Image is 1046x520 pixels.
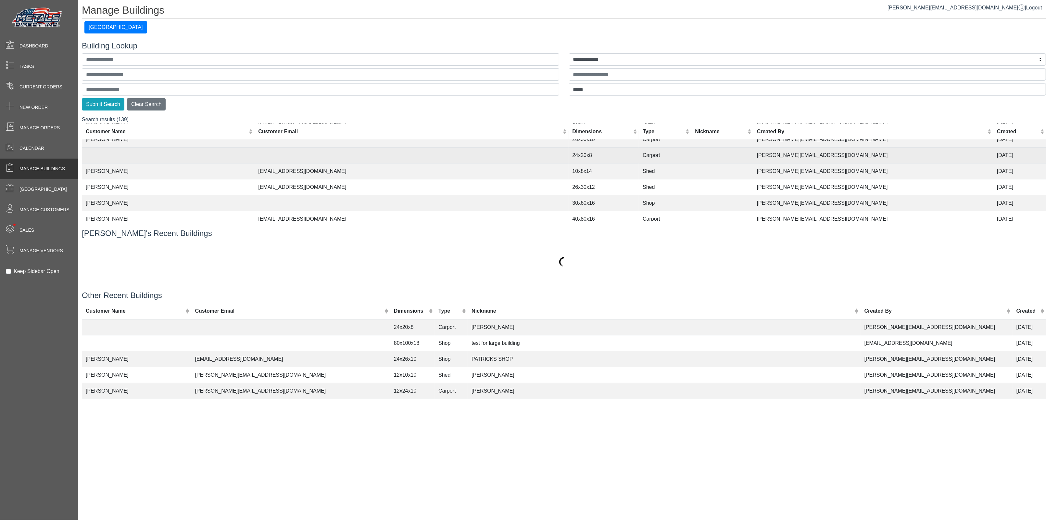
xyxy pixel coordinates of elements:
[864,307,1005,315] div: Created By
[435,319,468,335] td: Carport
[435,367,468,383] td: Shed
[1013,383,1046,399] td: [DATE]
[82,41,1046,51] h4: Building Lookup
[195,307,383,315] div: Customer Email
[19,227,34,234] span: Sales
[639,195,691,211] td: Shop
[435,351,468,367] td: Shop
[258,128,561,136] div: Customer Email
[191,383,390,399] td: [PERSON_NAME][EMAIL_ADDRESS][DOMAIN_NAME]
[993,211,1046,227] td: [DATE]
[861,319,1013,335] td: [PERSON_NAME][EMAIL_ADDRESS][DOMAIN_NAME]
[390,399,435,415] td: 34x70x14
[753,211,993,227] td: [PERSON_NAME][EMAIL_ADDRESS][DOMAIN_NAME]
[84,24,147,30] a: [GEOGRAPHIC_DATA]
[1013,367,1046,383] td: [DATE]
[753,163,993,179] td: [PERSON_NAME][EMAIL_ADDRESS][DOMAIN_NAME]
[19,145,44,152] span: Calendar
[468,399,860,415] td: BARNDO 30X70X14 mezz
[19,43,48,49] span: Dashboard
[861,383,1013,399] td: [PERSON_NAME][EMAIL_ADDRESS][DOMAIN_NAME]
[86,128,247,136] div: Customer Name
[82,98,124,110] button: Submit Search
[997,128,1039,136] div: Created
[19,165,65,172] span: Manage Buildings
[1013,335,1046,351] td: [DATE]
[639,211,691,227] td: Carport
[757,128,986,136] div: Created By
[191,367,390,383] td: [PERSON_NAME][EMAIL_ADDRESS][DOMAIN_NAME]
[82,116,1046,221] div: Search results (139)
[6,214,23,235] span: •
[82,399,191,415] td: [PERSON_NAME]
[394,307,427,315] div: Dimensions
[888,5,1025,10] a: [PERSON_NAME][EMAIL_ADDRESS][DOMAIN_NAME]
[191,351,390,367] td: [EMAIL_ADDRESS][DOMAIN_NAME]
[695,128,746,136] div: Nickname
[861,335,1013,351] td: [EMAIL_ADDRESS][DOMAIN_NAME]
[569,179,639,195] td: 26x30x12
[82,4,1046,19] h1: Manage Buildings
[468,367,860,383] td: [PERSON_NAME]
[127,98,166,110] button: Clear Search
[753,148,993,163] td: [PERSON_NAME][EMAIL_ADDRESS][DOMAIN_NAME]
[82,383,191,399] td: [PERSON_NAME]
[19,247,63,254] span: Manage Vendors
[468,335,860,351] td: test for large building
[993,163,1046,179] td: [DATE]
[753,195,993,211] td: [PERSON_NAME][EMAIL_ADDRESS][DOMAIN_NAME]
[14,267,59,275] label: Keep Sidebar Open
[390,383,435,399] td: 12x24x10
[435,383,468,399] td: Carport
[10,6,65,30] img: Metals Direct Inc Logo
[82,163,254,179] td: [PERSON_NAME]
[468,319,860,335] td: [PERSON_NAME]
[82,351,191,367] td: [PERSON_NAME]
[86,307,184,315] div: Customer Name
[82,211,254,227] td: [PERSON_NAME]
[569,163,639,179] td: 10x8x14
[390,335,435,351] td: 80x100x18
[19,206,69,213] span: Manage Customers
[468,351,860,367] td: PATRICKS SHOP
[993,148,1046,163] td: [DATE]
[19,63,34,70] span: Tasks
[993,179,1046,195] td: [DATE]
[390,367,435,383] td: 12x10x10
[861,351,1013,367] td: [PERSON_NAME][EMAIL_ADDRESS][DOMAIN_NAME]
[254,163,568,179] td: [EMAIL_ADDRESS][DOMAIN_NAME]
[573,128,632,136] div: Dimensions
[861,399,1013,415] td: [PERSON_NAME][EMAIL_ADDRESS][DOMAIN_NAME]
[1013,351,1046,367] td: [DATE]
[19,104,48,111] span: New Order
[82,291,1046,300] h4: Other Recent Buildings
[643,128,684,136] div: Type
[639,163,691,179] td: Shed
[861,367,1013,383] td: [PERSON_NAME][EMAIL_ADDRESS][DOMAIN_NAME]
[82,179,254,195] td: [PERSON_NAME]
[19,124,60,131] span: Manage Orders
[390,351,435,367] td: 24x26x10
[639,179,691,195] td: Shed
[438,307,460,315] div: Type
[753,179,993,195] td: [PERSON_NAME][EMAIL_ADDRESS][DOMAIN_NAME]
[888,4,1042,12] div: |
[1026,5,1042,10] span: Logout
[19,186,67,193] span: [GEOGRAPHIC_DATA]
[639,148,691,163] td: Carport
[1013,399,1046,415] td: [DATE]
[254,179,568,195] td: [EMAIL_ADDRESS][DOMAIN_NAME]
[435,335,468,351] td: Shop
[993,195,1046,211] td: [DATE]
[468,383,860,399] td: [PERSON_NAME]
[569,195,639,211] td: 30x60x16
[1016,307,1039,315] div: Created
[84,21,147,33] button: [GEOGRAPHIC_DATA]
[19,84,62,90] span: Current Orders
[569,148,639,163] td: 24x20x8
[82,229,1046,238] h4: [PERSON_NAME]'s Recent Buildings
[82,195,254,211] td: [PERSON_NAME]
[472,307,853,315] div: Nickname
[390,319,435,335] td: 24x20x8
